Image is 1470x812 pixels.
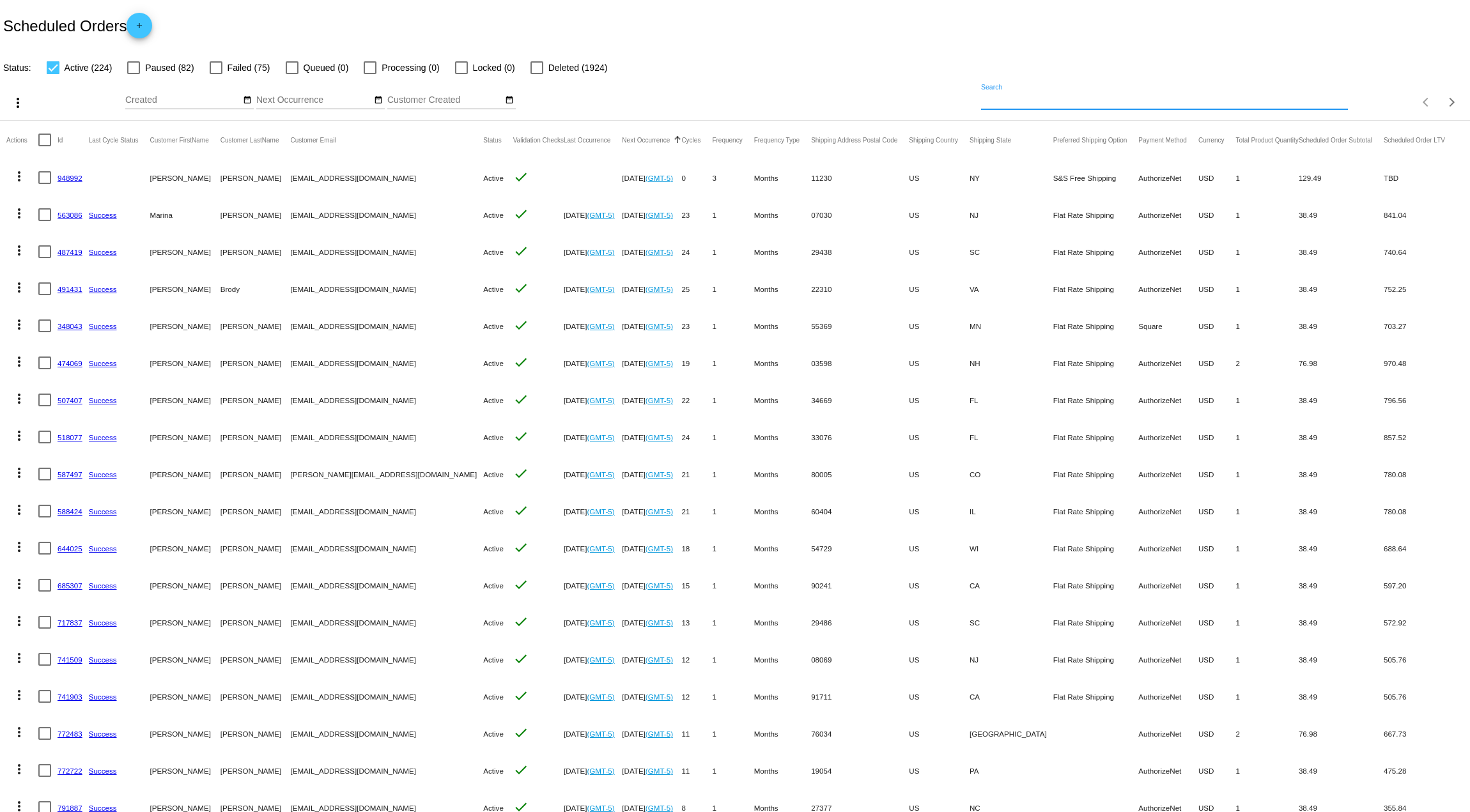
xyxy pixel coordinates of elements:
mat-cell: [DATE] [564,530,622,567]
button: Change sorting for PreferredShippingOption [1053,136,1127,144]
a: (GMT-5) [646,174,673,182]
mat-cell: 780.08 [1384,456,1457,493]
mat-cell: [PERSON_NAME] [220,604,291,641]
button: Change sorting for FrequencyType [754,136,800,144]
mat-cell: [EMAIL_ADDRESS][DOMAIN_NAME] [290,567,483,604]
a: Success [89,544,117,553]
mat-cell: Months [754,270,812,307]
mat-cell: S&S Free Shipping [1053,159,1139,196]
mat-cell: [PERSON_NAME] [150,159,220,196]
a: (GMT-5) [587,470,614,479]
mat-cell: US [909,493,970,530]
mat-cell: [PERSON_NAME] [220,381,291,418]
a: 487419 [58,248,82,256]
mat-icon: more_vert [12,317,27,332]
mat-cell: 33076 [811,418,909,456]
a: (GMT-5) [587,211,614,219]
a: 507407 [58,396,82,404]
mat-cell: 1 [712,233,754,270]
mat-cell: 780.08 [1384,493,1457,530]
mat-cell: AuthorizeNet [1138,530,1198,567]
mat-cell: Months [754,344,812,381]
mat-cell: AuthorizeNet [1138,344,1198,381]
button: Change sorting for Frequency [712,136,742,144]
mat-cell: Flat Rate Shipping [1053,567,1139,604]
mat-cell: 22310 [811,270,909,307]
mat-cell: [PERSON_NAME] [220,159,291,196]
a: 685307 [58,581,82,590]
mat-cell: Flat Rate Shipping [1053,418,1139,456]
mat-cell: 597.20 [1384,567,1457,604]
mat-cell: US [909,270,970,307]
a: (GMT-5) [646,433,673,441]
mat-cell: AuthorizeNet [1138,456,1198,493]
mat-cell: [PERSON_NAME] [220,344,291,381]
mat-cell: 1 [712,456,754,493]
mat-cell: [DATE] [564,196,622,233]
a: (GMT-5) [587,544,614,553]
mat-cell: [DATE] [622,344,681,381]
mat-cell: USD [1198,493,1236,530]
mat-icon: more_vert [12,354,27,369]
mat-cell: Flat Rate Shipping [1053,344,1139,381]
mat-cell: [DATE] [564,493,622,530]
mat-cell: USD [1198,159,1236,196]
mat-cell: [EMAIL_ADDRESS][DOMAIN_NAME] [290,418,483,456]
mat-cell: 38.49 [1299,493,1384,530]
mat-cell: [DATE] [622,196,681,233]
input: Search [981,95,1348,105]
button: Change sorting for ShippingCountry [909,136,958,144]
mat-cell: Flat Rate Shipping [1053,307,1139,344]
mat-cell: [PERSON_NAME] [220,456,291,493]
mat-cell: VA [970,270,1053,307]
mat-cell: WI [970,530,1053,567]
mat-cell: US [909,530,970,567]
a: (GMT-5) [646,581,673,590]
mat-cell: NY [970,159,1053,196]
mat-cell: 1 [712,196,754,233]
mat-icon: more_vert [12,428,27,443]
a: (GMT-5) [587,248,614,256]
mat-cell: US [909,567,970,604]
input: Next Occurrence [256,95,371,105]
mat-cell: Flat Rate Shipping [1053,456,1139,493]
a: 563086 [58,211,82,219]
mat-cell: [DATE] [622,270,681,307]
mat-cell: Marina [150,196,220,233]
mat-cell: 11230 [811,159,909,196]
mat-cell: 3 [712,159,754,196]
mat-cell: 38.49 [1299,196,1384,233]
mat-cell: 03598 [811,344,909,381]
mat-cell: USD [1198,196,1236,233]
mat-cell: [PERSON_NAME] [150,270,220,307]
mat-cell: [DATE] [564,418,622,456]
a: (GMT-5) [587,433,614,441]
button: Change sorting for LastProcessingCycleId [89,136,139,144]
mat-cell: AuthorizeNet [1138,270,1198,307]
mat-cell: US [909,196,970,233]
mat-cell: [EMAIL_ADDRESS][DOMAIN_NAME] [290,270,483,307]
mat-cell: [PERSON_NAME] [220,307,291,344]
mat-cell: 22 [681,381,712,418]
mat-cell: FL [970,418,1053,456]
mat-cell: 857.52 [1384,418,1457,456]
mat-icon: more_vert [12,539,27,555]
mat-cell: [EMAIL_ADDRESS][DOMAIN_NAME] [290,530,483,567]
a: (GMT-5) [646,470,673,479]
a: (GMT-5) [587,396,614,404]
mat-cell: USD [1198,567,1236,604]
mat-cell: Months [754,493,812,530]
a: 518077 [58,433,82,441]
mat-cell: [PERSON_NAME] [150,567,220,604]
a: Success [89,211,117,219]
mat-cell: 38.49 [1299,530,1384,567]
mat-cell: 796.56 [1384,381,1457,418]
mat-cell: [EMAIL_ADDRESS][DOMAIN_NAME] [290,493,483,530]
button: Change sorting for ShippingState [970,136,1011,144]
mat-icon: more_vert [10,95,26,111]
mat-cell: Flat Rate Shipping [1053,233,1139,270]
mat-cell: AuthorizeNet [1138,233,1198,270]
mat-icon: date_range [374,95,383,105]
mat-cell: [PERSON_NAME] [150,233,220,270]
a: Success [89,396,117,404]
